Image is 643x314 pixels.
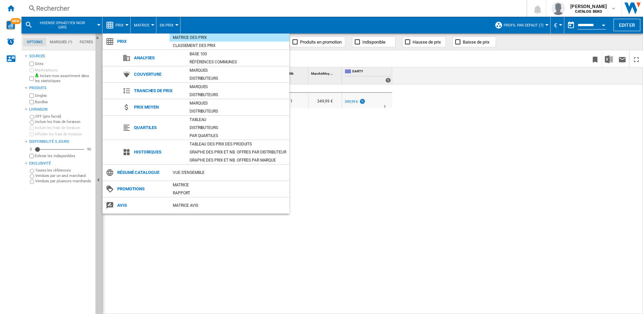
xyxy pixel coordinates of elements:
div: Classement des prix [169,42,289,49]
span: Quartiles [131,123,186,132]
span: Prix moyen [131,103,186,112]
div: Vue d'ensemble [169,169,289,176]
div: Matrice AVIS [169,202,289,209]
div: Marques [186,83,289,90]
div: Distributeurs [186,108,289,115]
div: Par quartiles [186,132,289,139]
span: Prix [114,37,169,46]
div: Matrice [169,182,289,188]
div: Base 100 [186,51,289,57]
div: Tableau [186,116,289,123]
div: Distributeurs [186,91,289,98]
span: Historiques [131,147,186,157]
div: Graphe des prix et nb. offres par distributeur [186,149,289,155]
span: Couverture [131,70,186,79]
div: Références communes [186,59,289,65]
span: Avis [114,201,169,210]
div: Matrice des prix [169,34,289,41]
span: Analyses [131,53,186,63]
span: Promotions [114,184,169,194]
span: Tranches de prix [131,86,186,96]
div: Rapport [169,190,289,196]
div: Marques [186,67,289,74]
div: Marques [186,100,289,107]
span: Résumé catalogue [114,168,169,177]
div: Distributeurs [186,75,289,82]
div: Graphe des prix et nb. offres par marque [186,157,289,164]
div: Tableau des prix des produits [186,141,289,147]
div: Distributeurs [186,124,289,131]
